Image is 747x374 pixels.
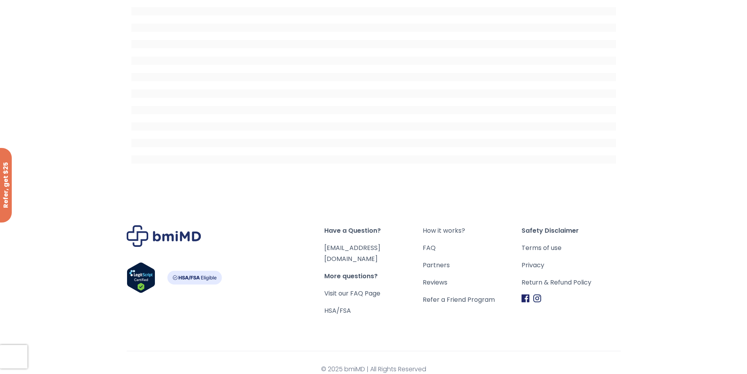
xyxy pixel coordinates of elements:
[324,225,423,236] span: Have a Question?
[423,260,522,271] a: Partners
[423,243,522,254] a: FAQ
[127,262,155,297] a: Verify LegitScript Approval for www.bmimd.com
[533,294,541,303] img: Instagram
[522,294,529,303] img: Facebook
[522,277,620,288] a: Return & Refund Policy
[167,271,222,285] img: HSA-FSA
[423,294,522,305] a: Refer a Friend Program
[522,243,620,254] a: Terms of use
[6,344,91,368] iframe: Sign Up via Text for Offers
[324,289,380,298] a: Visit our FAQ Page
[324,243,380,263] a: [EMAIL_ADDRESS][DOMAIN_NAME]
[522,260,620,271] a: Privacy
[522,225,620,236] span: Safety Disclaimer
[127,225,201,247] img: Brand Logo
[423,277,522,288] a: Reviews
[324,271,423,282] span: More questions?
[324,306,351,315] a: HSA/FSA
[423,225,522,236] a: How it works?
[127,262,155,293] img: Verify Approval for www.bmimd.com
